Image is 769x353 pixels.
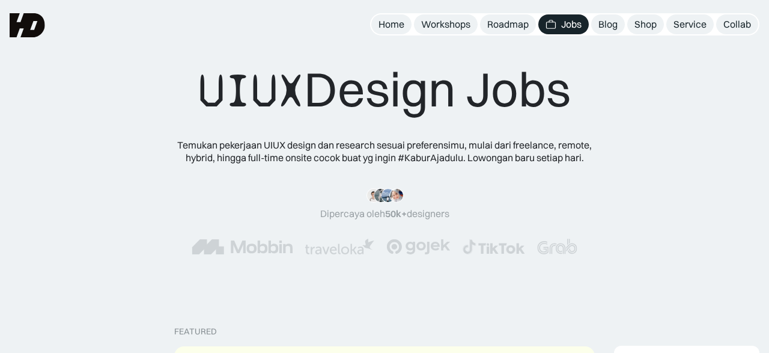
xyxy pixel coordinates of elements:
[168,139,601,164] div: Temukan pekerjaan UIUX design dan research sesuai preferensimu, mulai dari freelance, remote, hyb...
[634,18,657,31] div: Shop
[716,14,758,34] a: Collab
[378,18,404,31] div: Home
[198,60,571,120] div: Design Jobs
[174,327,217,337] div: Featured
[538,14,589,34] a: Jobs
[198,62,304,120] span: UIUX
[673,18,707,31] div: Service
[598,18,618,31] div: Blog
[723,18,751,31] div: Collab
[371,14,412,34] a: Home
[320,207,449,220] div: Dipercaya oleh designers
[385,207,407,219] span: 50k+
[627,14,664,34] a: Shop
[591,14,625,34] a: Blog
[414,14,478,34] a: Workshops
[666,14,714,34] a: Service
[487,18,529,31] div: Roadmap
[421,18,470,31] div: Workshops
[561,18,582,31] div: Jobs
[480,14,536,34] a: Roadmap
